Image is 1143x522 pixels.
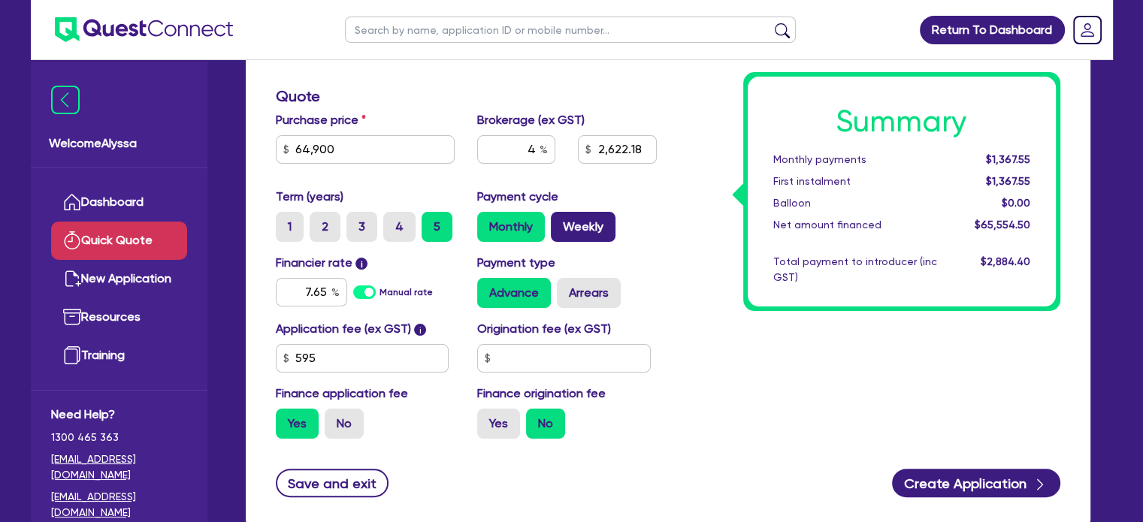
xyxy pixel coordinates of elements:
span: Welcome Alyssa [49,134,189,152]
span: Need Help? [51,406,187,424]
label: Weekly [551,212,615,242]
label: 1 [276,212,304,242]
label: Payment type [477,254,555,272]
label: No [526,409,565,439]
label: Finance origination fee [477,385,606,403]
label: Arrears [557,278,621,308]
span: $1,367.55 [985,153,1030,165]
img: new-application [63,270,81,288]
a: Training [51,336,187,375]
span: $65,554.50 [974,219,1030,231]
span: i [355,258,367,270]
img: resources [63,308,81,326]
label: Yes [477,409,520,439]
a: Dashboard [51,183,187,222]
a: New Application [51,260,187,298]
div: Net amount financed [762,217,948,233]
label: 3 [346,212,377,242]
div: Balloon [762,195,948,211]
label: Origination fee (ex GST) [477,320,611,338]
a: [EMAIL_ADDRESS][DOMAIN_NAME] [51,451,187,483]
button: Save and exit [276,469,389,497]
label: Finance application fee [276,385,408,403]
label: No [325,409,364,439]
a: Resources [51,298,187,336]
span: $0.00 [1001,197,1030,209]
img: training [63,346,81,364]
label: Advance [477,278,551,308]
div: Total payment to introducer (inc GST) [762,254,948,285]
input: Search by name, application ID or mobile number... [345,17,796,43]
label: Term (years) [276,188,343,206]
div: Monthly payments [762,152,948,167]
span: $2,884.40 [980,255,1030,267]
label: Financier rate [276,254,368,272]
label: 2 [310,212,340,242]
span: $1,367.55 [985,175,1030,187]
div: First instalment [762,173,948,189]
label: 4 [383,212,416,242]
label: Payment cycle [477,188,558,206]
h3: Quote [276,87,657,105]
img: icon-menu-close [51,86,80,114]
img: quest-connect-logo-blue [55,17,233,42]
button: Create Application [892,469,1060,497]
span: 1300 465 363 [51,430,187,445]
label: Monthly [477,212,545,242]
a: Dropdown toggle [1068,11,1107,50]
img: quick-quote [63,231,81,249]
label: Brokerage (ex GST) [477,111,585,129]
a: Return To Dashboard [920,16,1065,44]
label: Manual rate [379,285,433,299]
label: Application fee (ex GST) [276,320,411,338]
a: [EMAIL_ADDRESS][DOMAIN_NAME] [51,489,187,520]
span: i [414,324,426,336]
label: Purchase price [276,111,366,129]
label: Yes [276,409,319,439]
label: 5 [422,212,452,242]
h1: Summary [773,104,1030,140]
a: Quick Quote [51,222,187,260]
